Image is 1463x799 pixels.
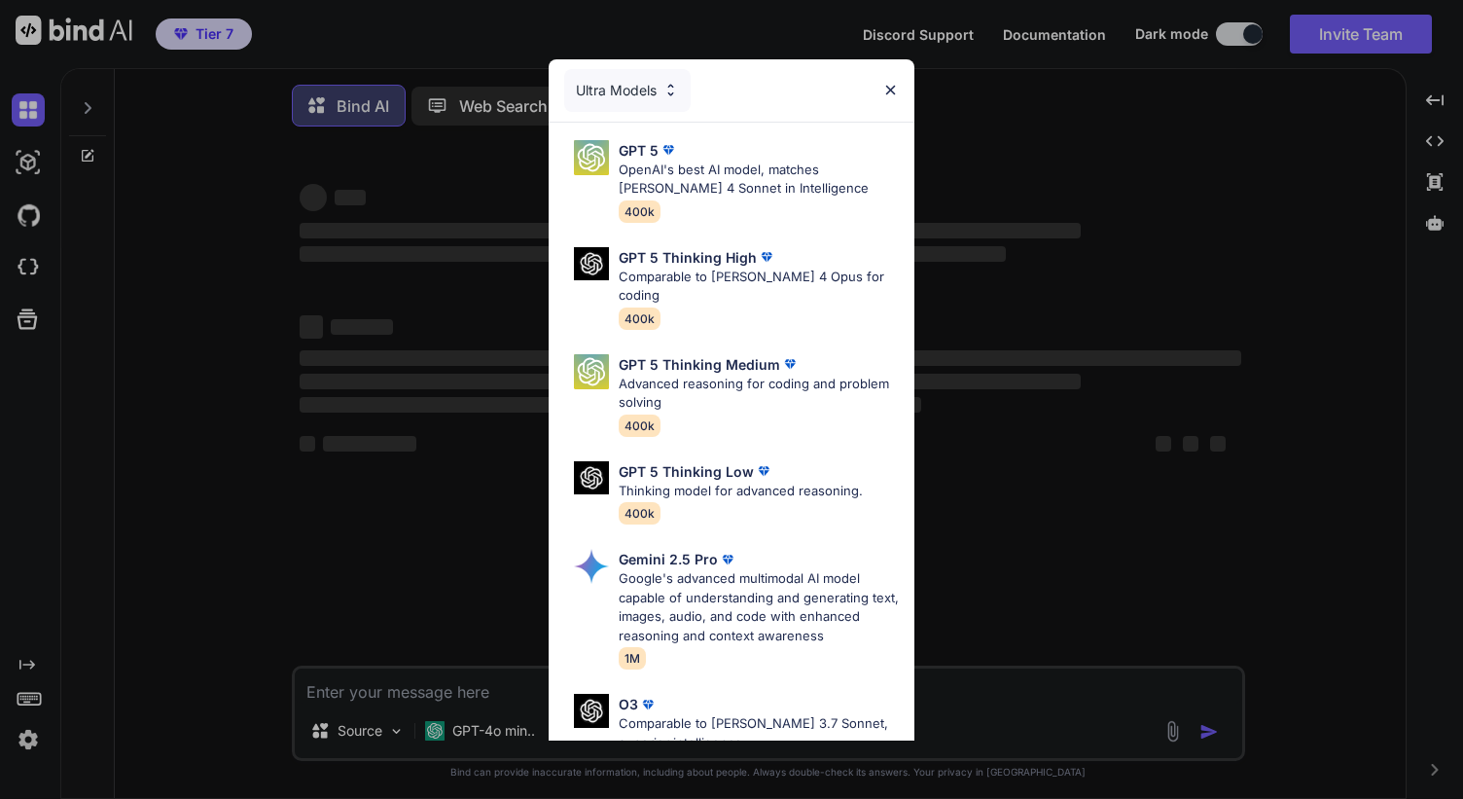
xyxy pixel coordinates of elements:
[659,140,678,160] img: premium
[619,714,899,752] p: Comparable to [PERSON_NAME] 3.7 Sonnet, superior intelligence
[619,502,660,525] span: 400k
[619,569,899,645] p: Google's advanced multimodal AI model capable of understanding and generating text, images, audio...
[619,200,660,223] span: 400k
[619,461,754,482] p: GPT 5 Thinking Low
[574,354,609,389] img: Pick Models
[619,694,638,714] p: O3
[564,69,691,112] div: Ultra Models
[619,375,899,413] p: Advanced reasoning for coding and problem solving
[662,82,679,98] img: Pick Models
[780,354,800,374] img: premium
[574,247,609,281] img: Pick Models
[619,549,718,569] p: Gemini 2.5 Pro
[619,268,899,306] p: Comparable to [PERSON_NAME] 4 Opus for coding
[757,247,776,267] img: premium
[574,140,609,175] img: Pick Models
[574,461,609,495] img: Pick Models
[619,247,757,268] p: GPT 5 Thinking High
[718,550,737,569] img: premium
[619,140,659,161] p: GPT 5
[638,695,658,714] img: premium
[619,308,660,330] span: 400k
[619,415,660,437] span: 400k
[619,161,899,199] p: OpenAI's best AI model, matches [PERSON_NAME] 4 Sonnet in Intelligence
[619,647,646,670] span: 1M
[574,549,609,584] img: Pick Models
[882,82,899,98] img: close
[619,482,863,501] p: Thinking model for advanced reasoning.
[754,461,773,481] img: premium
[619,354,780,375] p: GPT 5 Thinking Medium
[574,694,609,728] img: Pick Models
